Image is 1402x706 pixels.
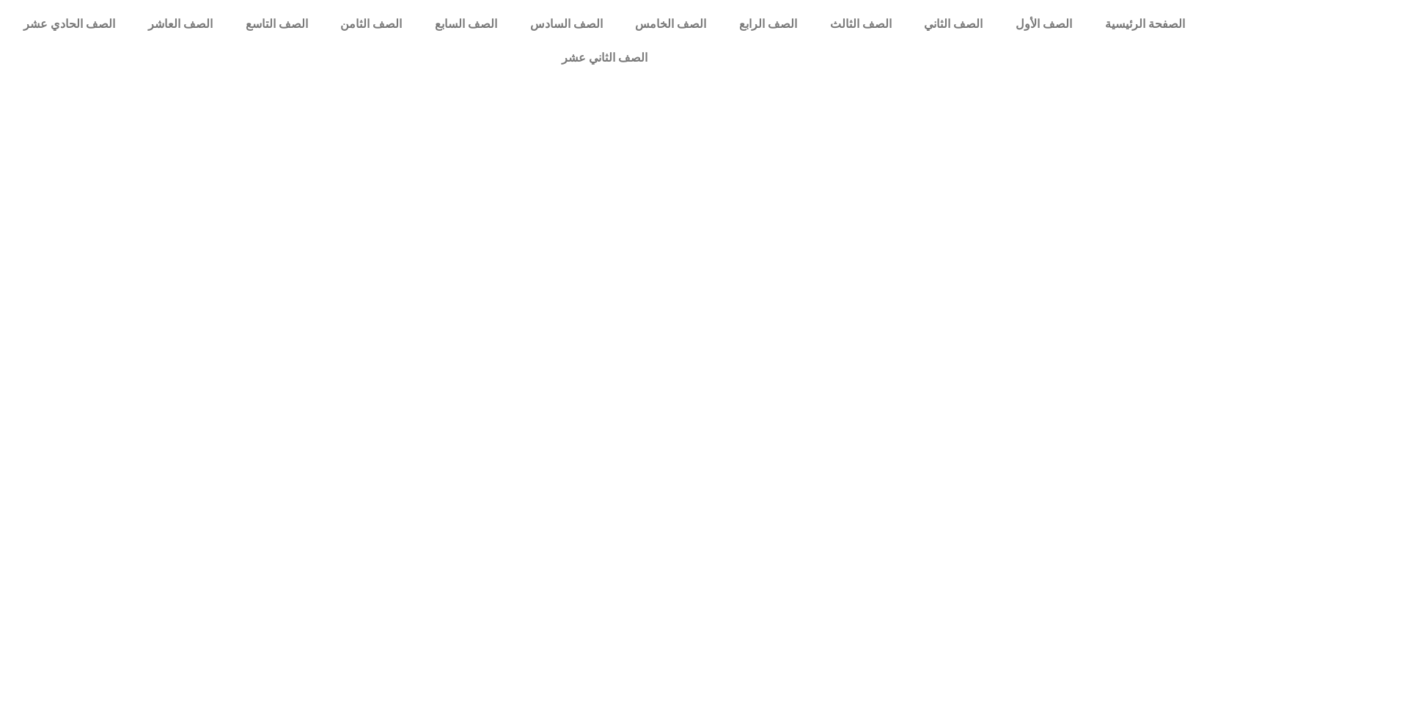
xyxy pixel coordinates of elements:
[419,7,514,41] a: الصف السابع
[723,7,814,41] a: الصف الرابع
[229,7,324,41] a: الصف التاسع
[324,7,419,41] a: الصف الثامن
[619,7,723,41] a: الصف الخامس
[513,7,619,41] a: الصف السادس
[132,7,230,41] a: الصف العاشر
[7,41,1201,75] a: الصف الثاني عشر
[1088,7,1201,41] a: الصفحة الرئيسية
[908,7,999,41] a: الصف الثاني
[7,7,132,41] a: الصف الحادي عشر
[813,7,908,41] a: الصف الثالث
[999,7,1089,41] a: الصف الأول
